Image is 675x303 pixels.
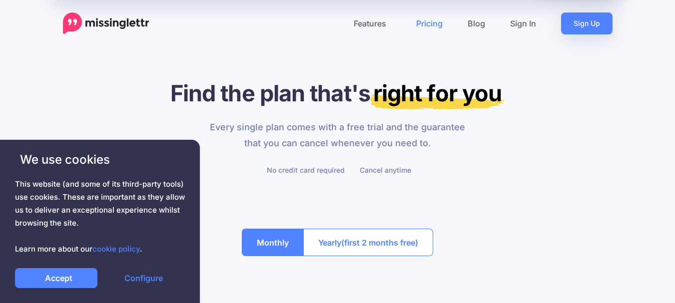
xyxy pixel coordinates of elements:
[404,12,455,34] a: Pricing
[455,12,498,34] a: Blog
[63,79,613,107] h1: Find the plan that's
[204,119,471,151] p: Every single plan comes with a free trial and the guarantee that you can cancel whenever you need...
[102,268,185,288] a: Configure
[561,12,613,34] a: Sign Up
[370,79,505,110] mark: right for you
[341,235,418,251] span: (first 2 months free)
[357,164,411,176] li: Cancel anytime
[15,178,185,256] span: This website (and some of its third-party tools) use cookies. These are important as they allow u...
[15,268,97,288] a: Accept
[242,229,304,256] button: Monthly
[264,164,345,176] li: No credit card required
[341,12,404,34] a: Features
[498,12,549,34] a: Sign In
[92,244,140,254] a: cookie policy
[63,12,149,34] a: Home
[303,229,433,256] button: Yearly(first 2 months free)
[15,151,185,168] span: We use cookies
